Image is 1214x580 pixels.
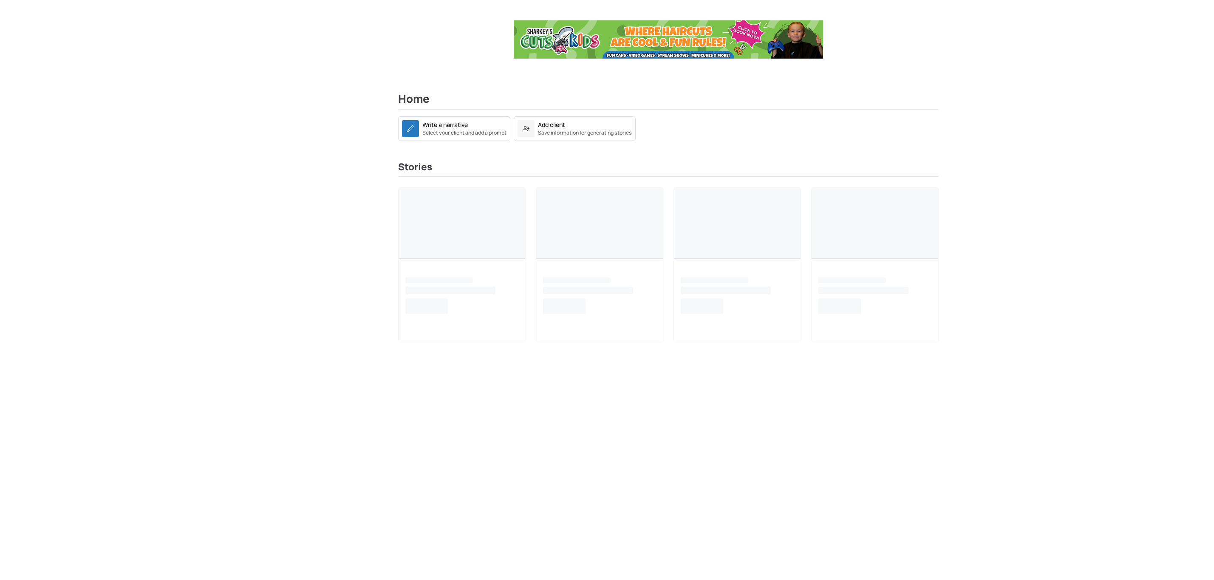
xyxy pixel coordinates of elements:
[398,93,939,110] h2: Home
[422,120,468,129] div: Write a narrative
[514,20,823,59] img: Ad Banner
[398,161,939,177] h3: Stories
[398,116,510,141] a: Write a narrativeSelect your client and add a prompt
[538,120,565,129] div: Add client
[398,124,510,132] a: Write a narrativeSelect your client and add a prompt
[422,129,507,137] small: Select your client and add a prompt
[538,129,632,137] small: Save information for generating stories
[514,124,636,132] a: Add clientSave information for generating stories
[514,116,636,141] a: Add clientSave information for generating stories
